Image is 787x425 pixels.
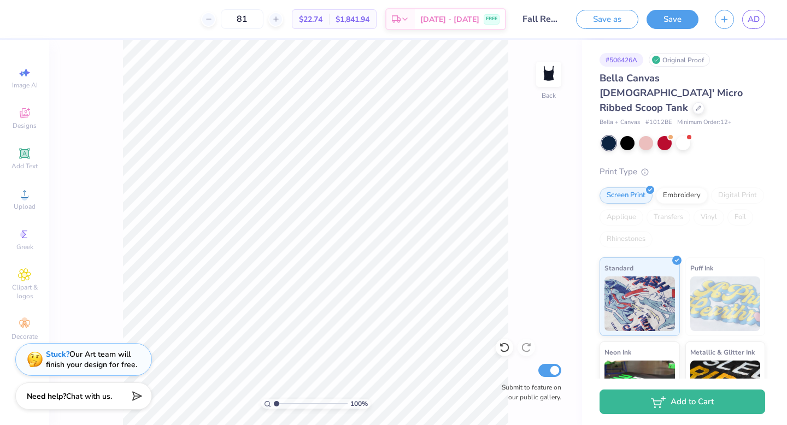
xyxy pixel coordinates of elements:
[350,399,368,409] span: 100 %
[5,283,44,300] span: Clipart & logos
[542,91,556,101] div: Back
[600,53,643,67] div: # 506426A
[604,262,633,274] span: Standard
[600,209,643,226] div: Applique
[538,63,560,85] img: Back
[694,209,724,226] div: Vinyl
[647,209,690,226] div: Transfers
[221,9,263,29] input: – –
[514,8,568,30] input: Untitled Design
[600,166,765,178] div: Print Type
[742,10,765,29] a: AD
[27,391,66,402] strong: Need help?
[748,13,760,26] span: AD
[420,14,479,25] span: [DATE] - [DATE]
[486,15,497,23] span: FREE
[600,118,640,127] span: Bella + Canvas
[576,10,638,29] button: Save as
[336,14,369,25] span: $1,841.94
[13,121,37,130] span: Designs
[11,332,38,341] span: Decorate
[649,53,710,67] div: Original Proof
[46,349,69,359] strong: Stuck?
[645,118,672,127] span: # 1012BE
[727,209,753,226] div: Foil
[66,391,112,402] span: Chat with us.
[299,14,322,25] span: $22.74
[690,276,761,331] img: Puff Ink
[604,346,631,358] span: Neon Ink
[711,187,764,204] div: Digital Print
[600,231,653,247] div: Rhinestones
[690,262,713,274] span: Puff Ink
[604,361,675,415] img: Neon Ink
[690,346,755,358] span: Metallic & Glitter Ink
[677,118,732,127] span: Minimum Order: 12 +
[690,361,761,415] img: Metallic & Glitter Ink
[496,382,561,402] label: Submit to feature on our public gallery.
[16,243,33,251] span: Greek
[12,81,38,90] span: Image AI
[46,349,137,370] div: Our Art team will finish your design for free.
[600,389,765,414] button: Add to Cart
[656,187,708,204] div: Embroidery
[647,10,698,29] button: Save
[600,187,653,204] div: Screen Print
[600,72,743,114] span: Bella Canvas [DEMOGRAPHIC_DATA]' Micro Ribbed Scoop Tank
[11,162,38,170] span: Add Text
[604,276,675,331] img: Standard
[14,202,36,211] span: Upload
